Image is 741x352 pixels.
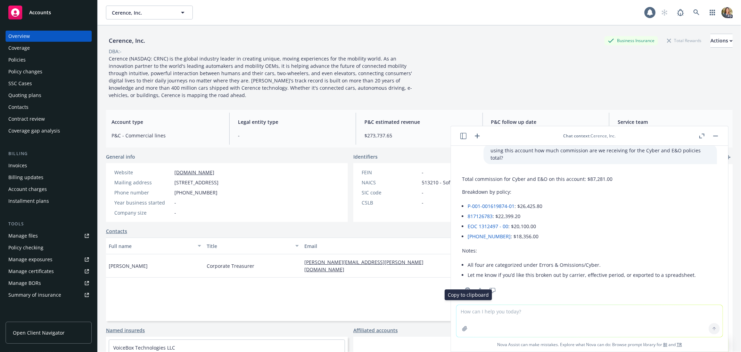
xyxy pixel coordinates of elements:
a: add [724,153,733,161]
div: NAICS [362,179,419,186]
a: Installment plans [6,195,92,207]
div: Policies [8,54,26,65]
p: Notes: [462,247,696,254]
a: Account charges [6,184,92,195]
button: Full name [106,238,204,254]
div: Manage exposures [8,254,52,265]
li: : $22,399.20 [468,211,696,221]
span: [STREET_ADDRESS] [174,179,219,186]
a: Manage certificates [6,266,92,277]
button: Title [204,238,302,254]
a: Start snowing [658,6,672,19]
a: [PERSON_NAME][EMAIL_ADDRESS][PERSON_NAME][DOMAIN_NAME] [304,259,423,273]
a: Overview [6,31,92,42]
a: Contacts [106,227,127,235]
div: Manage BORs [8,278,41,289]
a: Policy checking [6,242,92,253]
a: TR [677,342,682,347]
span: [PHONE_NUMBER] [174,189,217,196]
div: Total Rewards [664,36,705,45]
div: Tools [6,221,92,227]
div: Full name [109,242,194,250]
a: Quoting plans [6,90,92,101]
li: : $26,425.80 [468,201,696,211]
a: [PHONE_NUMBER] [468,233,511,240]
a: VoiceBox Technologies LLC [113,344,175,351]
a: Manage BORs [6,278,92,289]
a: Coverage [6,42,92,54]
span: Chat context [563,133,590,139]
span: $273,737.65 [364,132,474,139]
button: Actions [710,34,733,48]
div: Invoices [8,160,27,171]
div: Phone number [114,189,172,196]
span: Service team [618,118,727,126]
span: Corporate Treasurer [207,262,254,270]
button: Email [302,238,464,254]
a: 817126783 [468,213,493,219]
a: Policy changes [6,66,92,77]
div: Company size [114,209,172,216]
span: Account type [112,118,221,126]
p: Total commission for Cyber and E&O on this account: $87,281.00 [462,175,696,183]
a: Switch app [706,6,719,19]
span: 513210 - Software Publishers [422,179,489,186]
a: Billing updates [6,172,92,183]
div: Title [207,242,291,250]
div: Billing [6,150,92,157]
a: Contract review [6,113,92,125]
a: Contacts [6,102,92,113]
div: Policy checking [8,242,43,253]
div: Installment plans [8,195,49,207]
span: Cerence (NASDAQ: CRNC) is the global industry leader in creating unique, moving experiences for t... [109,55,413,98]
div: Billing updates [8,172,43,183]
a: P-001-001619874-01 [468,203,514,209]
span: Open Client Navigator [13,329,65,336]
a: Search [690,6,703,19]
div: Year business started [114,199,172,206]
div: Coverage [8,42,30,54]
div: Business Insurance [604,36,658,45]
span: Identifiers [353,153,378,160]
span: - [174,209,176,216]
div: Mailing address [114,179,172,186]
div: Account charges [8,184,47,195]
div: Analytics hub [6,314,92,321]
li: Let me know if you’d like this broken out by carrier, effective period, or exported to a spreadsh... [468,270,696,280]
span: Nova Assist can make mistakes. Explore what Nova can do: Browse prompt library for and [454,337,725,352]
li: All four are categorized under Errors & Omissions/Cyber. [468,260,696,270]
div: Quoting plans [8,90,41,101]
span: Accounts [29,10,51,15]
span: P&C follow up date [491,118,601,126]
a: EOC 1312497 - 00 [468,223,508,230]
div: Contract review [8,113,45,125]
a: Policies [6,54,92,65]
p: Breakdown by policy: [462,188,696,195]
button: Cerence, Inc. [106,6,193,19]
a: SSC Cases [6,78,92,89]
div: FEIN [362,169,419,176]
div: SSC Cases [8,78,32,89]
a: Invoices [6,160,92,171]
a: Named insureds [106,327,145,334]
a: Manage files [6,230,92,241]
img: photo [722,7,733,18]
span: Legal entity type [238,118,347,126]
span: - [174,199,176,206]
div: : Cerence, Inc. [563,133,616,139]
span: [PERSON_NAME] [109,262,148,270]
div: Actions [710,34,733,47]
div: SIC code [362,189,419,196]
span: - [422,199,423,206]
div: Cerence, Inc. [106,36,148,45]
a: BI [663,342,667,347]
div: DBA: - [109,48,122,55]
span: - [422,169,423,176]
a: Coverage gap analysis [6,125,92,136]
a: Manage exposures [6,254,92,265]
div: CSLB [362,199,419,206]
a: [DOMAIN_NAME] [174,169,214,176]
span: General info [106,153,135,160]
a: Summary of insurance [6,289,92,301]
